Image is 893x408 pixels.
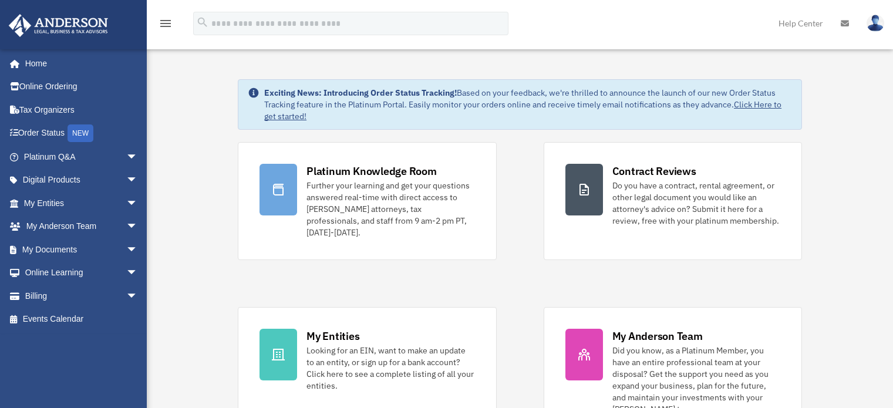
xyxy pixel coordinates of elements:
a: menu [159,21,173,31]
a: Click Here to get started! [264,99,781,122]
span: arrow_drop_down [126,191,150,215]
a: Platinum Q&Aarrow_drop_down [8,145,156,168]
div: Platinum Knowledge Room [306,164,437,178]
a: My Documentsarrow_drop_down [8,238,156,261]
a: Home [8,52,150,75]
img: Anderson Advisors Platinum Portal [5,14,112,37]
a: Online Ordering [8,75,156,99]
a: Digital Productsarrow_drop_down [8,168,156,192]
a: Tax Organizers [8,98,156,122]
span: arrow_drop_down [126,284,150,308]
a: My Entitiesarrow_drop_down [8,191,156,215]
img: User Pic [867,15,884,32]
a: Events Calendar [8,308,156,331]
span: arrow_drop_down [126,261,150,285]
div: My Entities [306,329,359,343]
span: arrow_drop_down [126,238,150,262]
a: Order StatusNEW [8,122,156,146]
span: arrow_drop_down [126,168,150,193]
div: Based on your feedback, we're thrilled to announce the launch of our new Order Status Tracking fe... [264,87,792,122]
a: Contract Reviews Do you have a contract, rental agreement, or other legal document you would like... [544,142,802,260]
strong: Exciting News: Introducing Order Status Tracking! [264,87,457,98]
i: search [196,16,209,29]
span: arrow_drop_down [126,145,150,169]
a: My Anderson Teamarrow_drop_down [8,215,156,238]
div: NEW [68,124,93,142]
span: arrow_drop_down [126,215,150,239]
div: My Anderson Team [612,329,703,343]
div: Looking for an EIN, want to make an update to an entity, or sign up for a bank account? Click her... [306,345,474,392]
div: Contract Reviews [612,164,696,178]
a: Platinum Knowledge Room Further your learning and get your questions answered real-time with dire... [238,142,496,260]
a: Billingarrow_drop_down [8,284,156,308]
div: Further your learning and get your questions answered real-time with direct access to [PERSON_NAM... [306,180,474,238]
div: Do you have a contract, rental agreement, or other legal document you would like an attorney's ad... [612,180,780,227]
a: Online Learningarrow_drop_down [8,261,156,285]
i: menu [159,16,173,31]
